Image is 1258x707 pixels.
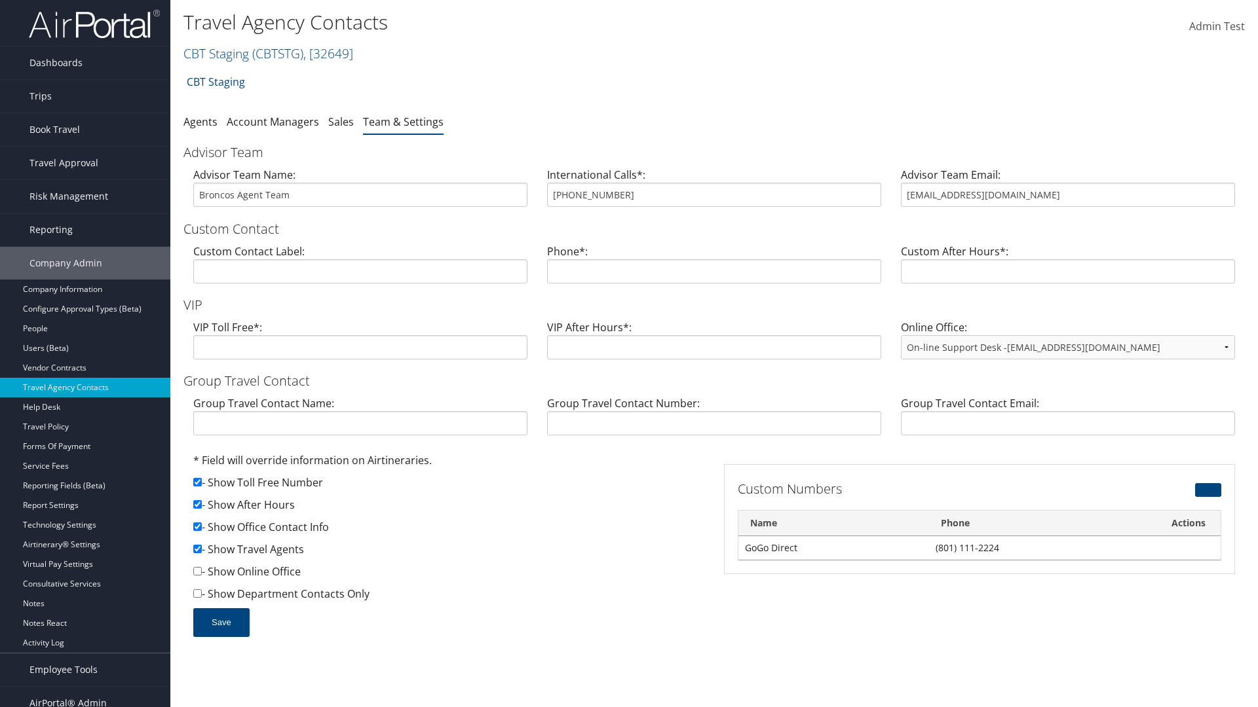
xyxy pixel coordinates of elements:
div: Phone*: [537,244,891,294]
img: airportal-logo.png [29,9,160,39]
h3: VIP [183,296,1245,314]
span: , [ 32649 ] [303,45,353,62]
div: Online Office: [891,319,1245,370]
h1: Travel Agency Contacts [183,9,891,36]
span: Risk Management [29,180,108,213]
h3: Custom Numbers [738,480,1057,498]
div: Custom Contact Label: [183,244,537,294]
div: - Show Online Office [193,564,704,586]
td: (801) 111-2224 [929,536,1157,560]
th: Phone: activate to sort column ascending [929,511,1157,536]
span: Employee Tools [29,653,98,686]
th: Name: activate to sort column descending [738,511,929,536]
span: Reporting [29,213,73,246]
h3: Custom Contact [183,220,1245,238]
button: Save [193,608,250,637]
h3: Group Travel Contact [183,372,1245,390]
div: International Calls*: [537,167,891,217]
div: Group Travel Contact Email: [891,395,1245,446]
div: - Show Travel Agents [193,541,704,564]
a: Team & Settings [363,115,444,129]
a: CBT Staging [187,69,245,95]
div: VIP Toll Free*: [183,319,537,370]
td: GoGo Direct [738,536,929,560]
th: Actions: activate to sort column ascending [1157,511,1221,536]
div: Advisor Team Name: [183,167,537,217]
a: Account Managers [227,115,319,129]
div: * Field will override information on Airtineraries. [193,452,704,475]
span: Travel Approval [29,147,98,179]
div: - Show Department Contacts Only [193,586,704,608]
span: ( CBTSTG ) [252,45,303,62]
span: Book Travel [29,113,80,146]
a: Agents [183,115,218,129]
span: Trips [29,80,52,113]
div: - Show After Hours [193,497,704,519]
div: Advisor Team Email: [891,167,1245,217]
h3: Advisor Team [183,143,1245,162]
div: Custom After Hours*: [891,244,1245,294]
span: Admin Test [1189,19,1245,33]
div: Group Travel Contact Number: [537,395,891,446]
a: Sales [328,115,354,129]
a: CBT Staging [183,45,353,62]
a: Admin Test [1189,7,1245,47]
span: Dashboards [29,46,83,79]
div: - Show Office Contact Info [193,519,704,541]
div: Group Travel Contact Name: [183,395,537,446]
span: Company Admin [29,247,102,280]
div: - Show Toll Free Number [193,475,704,497]
div: VIP After Hours*: [537,319,891,370]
